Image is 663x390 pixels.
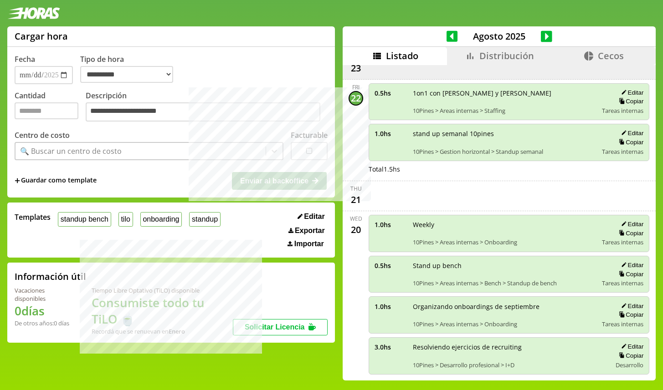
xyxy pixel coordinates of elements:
span: 1.0 hs [375,129,406,138]
button: Editar [618,89,643,96]
span: 1.0 hs [375,220,406,229]
input: Cantidad [15,102,78,119]
h2: Información útil [15,270,86,283]
span: Organizando onboardings de septiembre [413,302,596,311]
button: standup [189,212,221,226]
div: Thu [350,185,362,192]
div: Tiempo Libre Optativo (TiLO) disponible [92,286,233,294]
div: Total 1.5 hs [369,165,649,173]
span: Solicitar Licencia [245,323,305,331]
span: Stand up bench [413,261,596,270]
label: Fecha [15,54,35,64]
h1: 0 días [15,303,70,319]
span: 0.5 hs [375,89,406,97]
span: 3.0 hs [375,343,406,351]
span: Tareas internas [602,147,643,156]
button: Editar [295,212,328,221]
span: 10Pines > Areas internas > Staffing [413,106,596,115]
button: Copiar [616,352,643,360]
button: Copiar [616,229,643,237]
button: tilo [118,212,133,226]
span: +Guardar como template [15,176,97,186]
button: Editar [618,129,643,137]
h1: Consumiste todo tu TiLO 🍵 [92,294,233,327]
b: Enero [169,327,185,335]
span: Tareas internas [602,106,643,115]
div: Wed [350,215,362,223]
button: Copiar [616,311,643,319]
span: Listado [386,50,418,62]
span: 0.5 hs [375,261,406,270]
div: Fri [352,83,360,91]
div: 21 [349,192,363,207]
span: Importar [294,240,324,248]
span: 10Pines > Areas internas > Onboarding [413,238,596,246]
span: Exportar [295,227,325,235]
button: onboarding [140,212,182,226]
span: 1.0 hs [375,302,406,311]
label: Centro de costo [15,130,70,140]
button: Editar [618,261,643,269]
div: 20 [349,223,363,237]
span: Editar [304,213,324,221]
div: Recordá que se renuevan en [92,327,233,335]
h1: Cargar hora [15,30,68,42]
span: Distribución [479,50,534,62]
span: Cecos [598,50,624,62]
span: 1on1 con [PERSON_NAME] y [PERSON_NAME] [413,89,596,97]
span: Templates [15,212,51,222]
button: Editar [618,302,643,310]
button: Editar [618,220,643,228]
span: Tareas internas [602,238,643,246]
label: Facturable [291,130,328,140]
span: Weekly [413,220,596,229]
span: 10Pines > Desarrollo profesional > I+D [413,361,605,369]
button: Editar [618,343,643,350]
textarea: Descripción [86,102,320,122]
span: stand up semanal 10pines [413,129,596,138]
select: Tipo de hora [80,66,173,83]
button: Copiar [616,138,643,146]
span: Resolviendo ejercicios de recruiting [413,343,605,351]
button: standup bench [58,212,111,226]
span: Tareas internas [602,320,643,328]
div: 22 [349,91,363,106]
div: scrollable content [343,65,656,379]
button: Exportar [286,226,328,235]
div: 🔍 Buscar un centro de costo [20,146,122,156]
span: 10Pines > Gestion horizontal > Standup semanal [413,147,596,156]
img: logotipo [7,7,60,19]
div: Vacaciones disponibles [15,286,70,303]
label: Cantidad [15,91,86,124]
span: 10Pines > Areas internas > Onboarding [413,320,596,328]
span: Tareas internas [602,279,643,287]
div: Total 5.5 hs [369,378,649,387]
label: Descripción [86,91,328,124]
button: Solicitar Licencia [233,319,328,335]
div: 23 [349,61,363,76]
span: 10Pines > Areas internas > Bench > Standup de bench [413,279,596,287]
div: De otros años: 0 días [15,319,70,327]
span: + [15,176,20,186]
span: Agosto 2025 [457,30,541,42]
button: Copiar [616,270,643,278]
span: Desarrollo [616,361,643,369]
button: Copiar [616,97,643,105]
label: Tipo de hora [80,54,180,84]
